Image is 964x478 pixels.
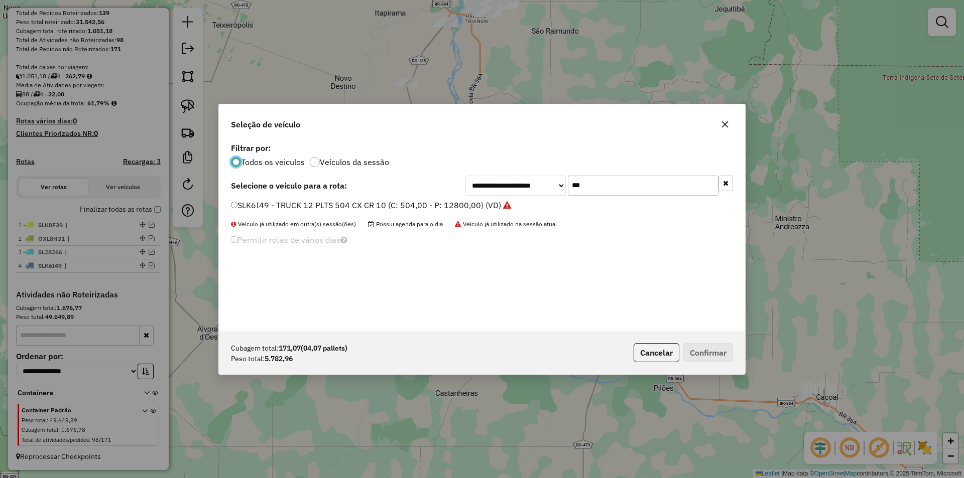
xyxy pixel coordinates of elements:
[279,343,347,354] strong: 171,07
[265,354,293,364] strong: 5.782,96
[634,343,679,362] button: Cancelar
[340,236,347,244] i: Selecione pelo menos um veículo
[503,201,511,209] i: Veículo já utilizado na sessão atual
[241,158,305,166] label: Todos os veiculos
[231,236,237,243] input: Permitir rotas de vários dias
[231,230,347,249] label: Permitir rotas de vários dias
[231,118,300,130] span: Seleção de veículo
[231,343,279,354] span: Cubagem total:
[231,202,237,208] input: SLK6I49 - TRUCK 12 PLTS 504 CX CR 10 (C: 504,00 - P: 12800,00) (VD)
[231,142,733,154] label: Filtrar por:
[231,354,265,364] span: Peso total:
[320,158,389,166] label: Veículos da sessão
[231,199,511,211] label: SLK6I49 - TRUCK 12 PLTS 504 CX CR 10 (C: 504,00 - P: 12800,00) (VD)
[455,220,557,228] span: Veículo já utilizado na sessão atual
[368,220,443,228] span: Possui agenda para o dia
[231,220,356,228] span: Veículo já utilizado em outra(s) sessão(ões)
[231,181,347,191] strong: Selecione o veículo para a rota:
[301,344,347,353] span: (04,07 pallets)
